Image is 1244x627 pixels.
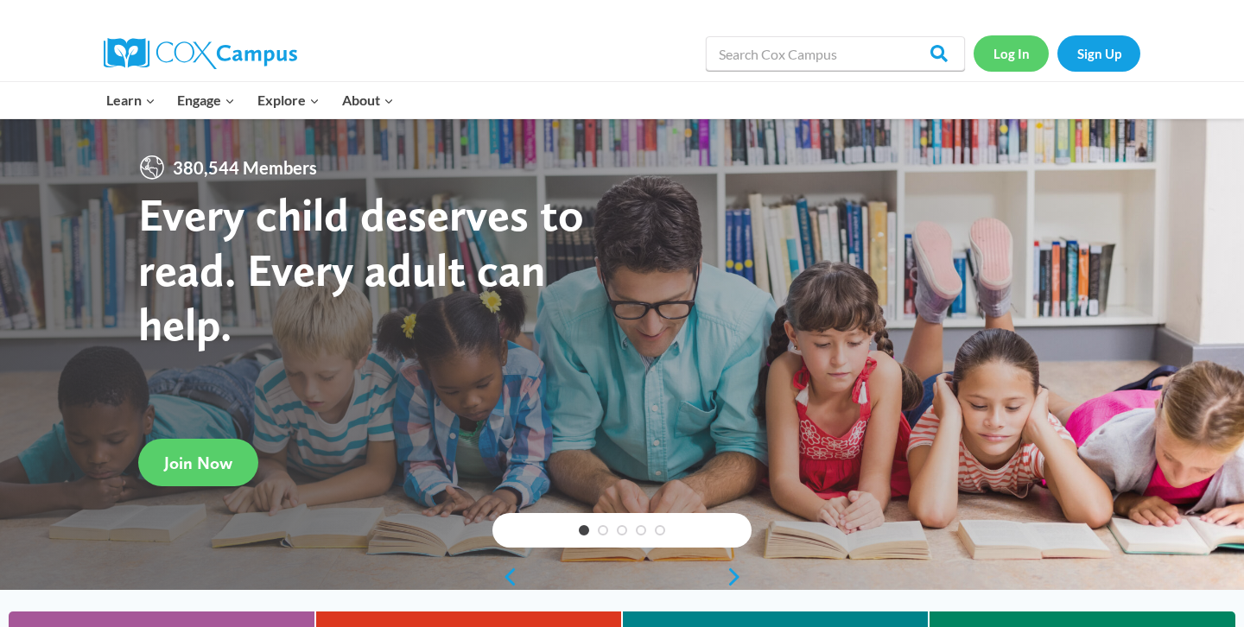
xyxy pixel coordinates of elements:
div: content slider buttons [492,560,752,594]
a: 5 [655,525,665,535]
button: Child menu of Engage [167,82,247,118]
a: 3 [617,525,627,535]
button: Child menu of About [331,82,405,118]
img: Cox Campus [104,38,297,69]
a: 1 [579,525,589,535]
a: 4 [636,525,646,535]
button: Child menu of Learn [95,82,167,118]
a: 2 [598,525,608,535]
span: Join Now [164,453,232,473]
a: previous [492,567,518,587]
a: Log In [974,35,1049,71]
input: Search Cox Campus [706,36,965,71]
strong: Every child deserves to read. Every adult can help. [138,187,584,351]
nav: Secondary Navigation [974,35,1140,71]
a: Sign Up [1057,35,1140,71]
button: Child menu of Explore [246,82,331,118]
a: Join Now [138,440,258,487]
a: next [726,567,752,587]
span: 380,544 Members [166,154,324,181]
nav: Primary Navigation [95,82,404,118]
